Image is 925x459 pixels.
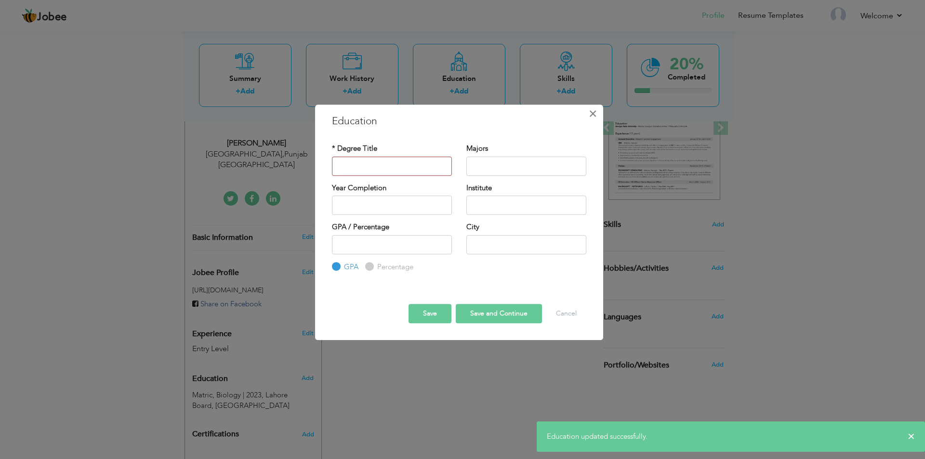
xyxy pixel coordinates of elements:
button: Save [409,304,451,323]
label: Majors [466,144,488,154]
button: Cancel [546,304,586,323]
label: * Degree Title [332,144,377,154]
div: Add your educational degree. [192,369,314,411]
button: Close [585,106,601,121]
span: Education updated successfully. [547,432,647,441]
label: Institute [466,183,492,193]
span: × [908,432,915,441]
h3: Education [332,114,586,129]
span: × [589,105,597,122]
label: GPA [342,262,358,272]
label: Percentage [375,262,413,272]
label: GPA / Percentage [332,222,389,232]
button: Save and Continue [456,304,542,323]
label: Year Completion [332,183,386,193]
label: City [466,222,479,232]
